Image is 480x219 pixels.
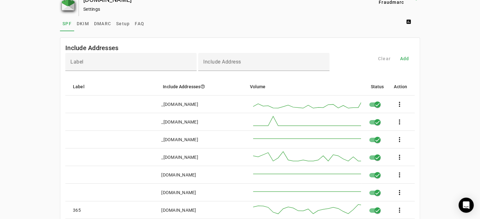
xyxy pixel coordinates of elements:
[161,136,198,143] div: _[DOMAIN_NAME]
[83,6,350,12] div: Settings
[73,207,81,213] div: 365
[158,78,245,95] mat-header-cell: Include Addresses
[394,53,415,64] button: Add
[92,16,114,31] a: DMARC
[77,21,89,26] span: DKIM
[389,78,415,95] mat-header-cell: Action
[161,207,196,213] div: [DOMAIN_NAME]
[203,59,241,65] mat-label: Include Address
[161,154,198,160] div: _[DOMAIN_NAME]
[74,16,92,31] a: DKIM
[135,21,144,26] span: FAQ
[60,16,74,31] a: SPF
[200,84,205,89] i: help_outline
[245,78,365,95] mat-header-cell: Volume
[116,21,130,26] span: Setup
[161,119,198,125] div: _[DOMAIN_NAME]
[114,16,132,31] a: Setup
[161,172,196,178] div: [DOMAIN_NAME]
[62,21,72,26] span: SPF
[65,78,158,95] mat-header-cell: Label
[366,78,389,95] mat-header-cell: Status
[400,55,409,62] span: Add
[132,16,147,31] a: FAQ
[161,101,198,107] div: _[DOMAIN_NAME]
[70,59,84,65] mat-label: Label
[94,21,111,26] span: DMARC
[161,189,196,196] div: [DOMAIN_NAME]
[459,198,474,213] div: Open Intercom Messenger
[65,43,118,53] mat-card-title: Include Addresses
